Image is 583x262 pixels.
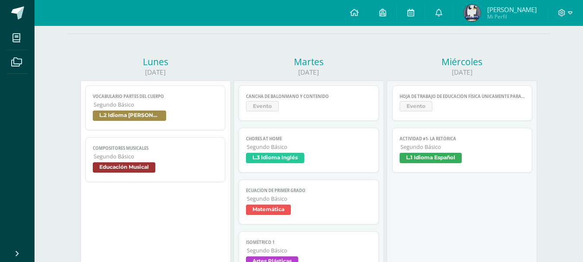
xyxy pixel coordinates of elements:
a: Actividad #1- La RetóricaSegundo BásicoL.1 Idioma Español [392,128,533,173]
div: Martes [233,56,384,68]
span: Segundo Básico [94,153,218,160]
span: Actividad #1- La Retórica [400,136,525,142]
span: L.2 Idioma [PERSON_NAME] [93,110,166,121]
span: Isométrico 1 [246,240,372,245]
span: Ecuación de primer grado [246,188,372,193]
div: [DATE] [80,68,231,77]
a: Chores at homeSegundo BásicoL.3 Idioma Inglés [239,128,379,173]
span: Cancha de Balonmano y Contenido [246,94,372,99]
span: [PERSON_NAME] [487,5,537,14]
a: Cancha de Balonmano y ContenidoEvento [239,85,379,121]
a: Compositores musicalesSegundo BásicoEducación Musical [85,137,226,182]
a: Ecuación de primer gradoSegundo BásicoMatemática [239,180,379,224]
span: Segundo Básico [94,101,218,108]
span: Segundo Básico [247,195,372,202]
span: Educación Musical [93,162,155,173]
img: 4f25c287ea62b23c3801fb3e955ce773.png [463,4,481,22]
span: L.1 Idioma Español [400,153,462,163]
span: Segundo Básico [400,143,525,151]
span: Evento [400,101,432,111]
span: Chores at home [246,136,372,142]
span: Evento [246,101,279,111]
div: [DATE] [233,68,384,77]
span: Mi Perfil [487,13,537,20]
span: Segundo Básico [247,247,372,254]
span: Hoja de trabajo de Educación Física únicamente para los alumnos que no puede hacer deporte [400,94,525,99]
a: Hoja de trabajo de Educación Física únicamente para los alumnos que no puede hacer deporteEvento [392,85,533,121]
div: Lunes [80,56,231,68]
div: Miércoles [387,56,537,68]
span: Matemática [246,205,291,215]
span: L.3 Idioma Inglés [246,153,304,163]
div: [DATE] [387,68,537,77]
span: Vocabulario Partes del cuerpo [93,94,218,99]
span: Compositores musicales [93,145,218,151]
span: Segundo Básico [247,143,372,151]
a: Vocabulario Partes del cuerpoSegundo BásicoL.2 Idioma [PERSON_NAME] [85,85,226,130]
